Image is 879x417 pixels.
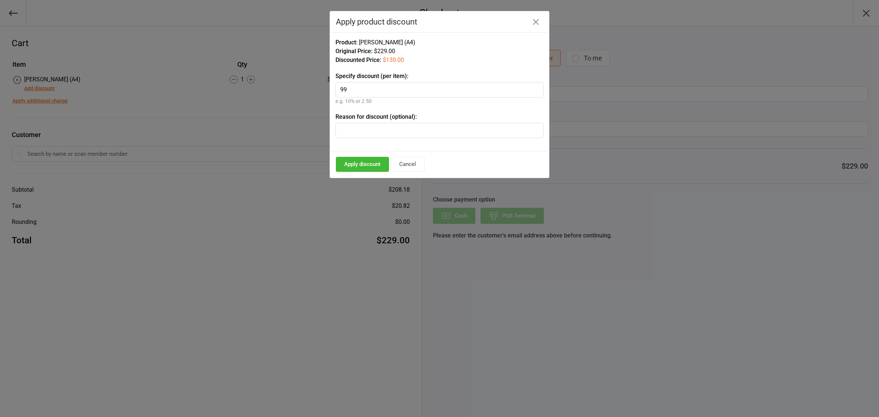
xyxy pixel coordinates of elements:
span: Discounted Price: [335,56,381,63]
div: [PERSON_NAME] (A4) [335,38,544,47]
span: Product: [335,39,357,46]
button: Apply discount [336,157,389,172]
label: Reason for discount (optional): [335,112,544,121]
div: $229.00 [335,47,544,56]
span: Original Price: [335,48,372,55]
label: Specify discount (per item): [335,72,544,81]
button: Cancel [391,157,424,172]
div: e.g. 10% or 2.50 [335,97,544,105]
span: $130.00 [383,56,404,63]
div: Apply product discount [336,17,543,26]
